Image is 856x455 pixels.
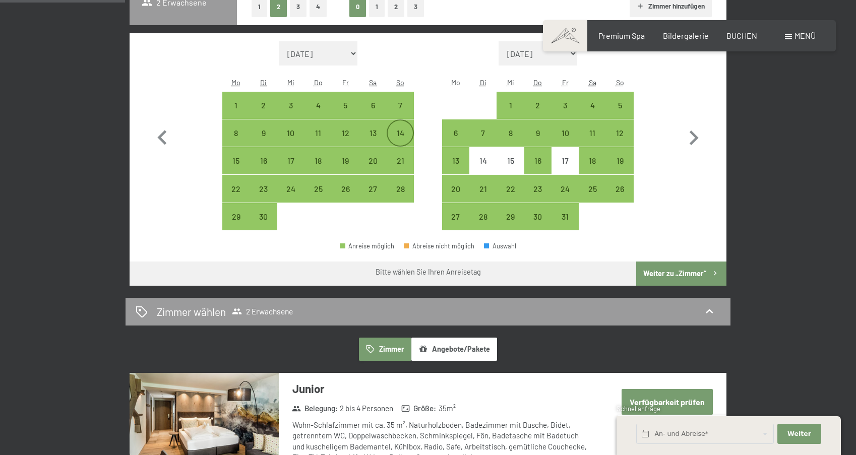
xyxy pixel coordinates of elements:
[342,78,349,87] abbr: Freitag
[470,129,496,154] div: 7
[622,389,713,415] button: Verfügbarkeit prüfen
[787,429,811,438] span: Weiter
[469,147,497,174] div: Tue Oct 14 2025
[469,175,497,202] div: Anreise möglich
[387,119,414,147] div: Sun Sep 14 2025
[552,203,579,230] div: Anreise möglich
[589,78,596,87] abbr: Samstag
[525,157,551,182] div: 16
[525,213,551,238] div: 30
[524,175,552,202] div: Anreise möglich
[497,147,524,174] div: Wed Oct 15 2025
[524,147,552,174] div: Anreise möglich
[388,157,413,182] div: 21
[636,262,726,286] button: Weiter zu „Zimmer“
[777,424,821,444] button: Weiter
[292,403,338,414] strong: Belegung :
[250,92,277,119] div: Tue Sep 02 2025
[251,101,276,126] div: 2
[442,147,469,174] div: Anreise möglich
[304,92,332,119] div: Anreise möglich
[607,101,633,126] div: 5
[579,175,606,202] div: Anreise möglich
[553,185,578,210] div: 24
[497,119,524,147] div: Anreise möglich
[359,92,387,119] div: Anreise möglich
[497,203,524,230] div: Wed Oct 29 2025
[498,129,523,154] div: 8
[443,185,468,210] div: 20
[533,78,542,87] abbr: Donnerstag
[470,157,496,182] div: 14
[332,92,359,119] div: Anreise möglich
[304,147,332,174] div: Thu Sep 18 2025
[497,92,524,119] div: Anreise möglich
[726,31,757,40] a: BUCHEN
[442,147,469,174] div: Mon Oct 13 2025
[223,213,249,238] div: 29
[498,213,523,238] div: 29
[387,92,414,119] div: Anreise möglich
[277,119,304,147] div: Wed Sep 10 2025
[222,119,250,147] div: Mon Sep 08 2025
[469,203,497,230] div: Tue Oct 28 2025
[497,92,524,119] div: Wed Oct 01 2025
[607,129,633,154] div: 12
[524,119,552,147] div: Thu Oct 09 2025
[553,101,578,126] div: 3
[360,157,386,182] div: 20
[305,101,331,126] div: 4
[580,129,605,154] div: 11
[277,147,304,174] div: Anreise möglich
[333,157,358,182] div: 19
[332,92,359,119] div: Fri Sep 05 2025
[470,185,496,210] div: 21
[553,157,578,182] div: 17
[251,157,276,182] div: 16
[606,175,634,202] div: Sun Oct 26 2025
[606,175,634,202] div: Anreise möglich
[250,147,277,174] div: Anreise möglich
[304,119,332,147] div: Anreise möglich
[497,175,524,202] div: Wed Oct 22 2025
[232,306,293,316] span: 2 Erwachsene
[376,267,481,277] div: Bitte wählen Sie Ihren Anreisetag
[579,147,606,174] div: Anreise möglich
[443,213,468,238] div: 27
[552,119,579,147] div: Fri Oct 10 2025
[663,31,709,40] span: Bildergalerie
[480,78,486,87] abbr: Dienstag
[359,92,387,119] div: Sat Sep 06 2025
[250,175,277,202] div: Tue Sep 23 2025
[579,119,606,147] div: Anreise möglich
[553,213,578,238] div: 31
[616,78,624,87] abbr: Sonntag
[388,185,413,210] div: 28
[333,101,358,126] div: 5
[552,175,579,202] div: Anreise möglich
[223,129,249,154] div: 8
[222,119,250,147] div: Anreise möglich
[525,129,551,154] div: 9
[304,175,332,202] div: Thu Sep 25 2025
[524,175,552,202] div: Thu Oct 23 2025
[332,147,359,174] div: Anreise möglich
[223,157,249,182] div: 15
[404,243,474,249] div: Abreise nicht möglich
[794,31,816,40] span: Menü
[360,185,386,210] div: 27
[360,101,386,126] div: 6
[287,78,294,87] abbr: Mittwoch
[442,203,469,230] div: Anreise möglich
[606,92,634,119] div: Sun Oct 05 2025
[598,31,645,40] a: Premium Spa
[305,129,331,154] div: 11
[470,213,496,238] div: 28
[552,203,579,230] div: Fri Oct 31 2025
[332,119,359,147] div: Fri Sep 12 2025
[359,119,387,147] div: Sat Sep 13 2025
[157,304,226,319] h2: Zimmer wählen
[359,175,387,202] div: Anreise möglich
[222,92,250,119] div: Anreise möglich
